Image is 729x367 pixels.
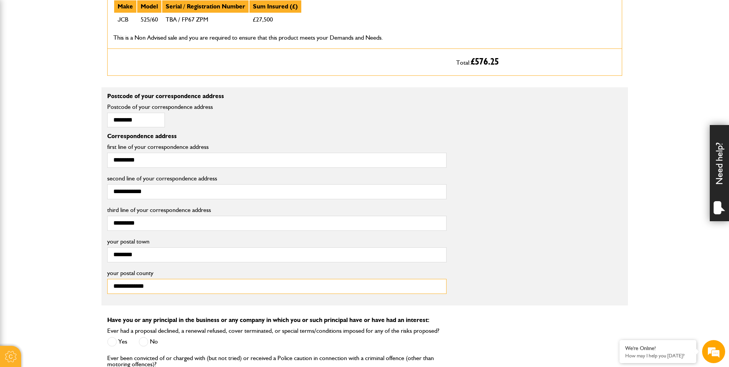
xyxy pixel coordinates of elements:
[162,13,249,26] td: TBA / FP67 ZPM
[105,237,139,247] em: Start Chat
[107,328,439,334] label: Ever had a proposal declined, a renewal refused, cover terminated, or special terms/conditions im...
[10,139,140,230] textarea: Type your message and hit 'Enter'
[107,104,224,110] label: Postcode of your correspondence address
[113,33,445,43] p: This is a Non Advised sale and you are required to ensure that this product meets your Demands an...
[107,239,447,245] label: your postal town
[456,55,616,69] p: Total:
[107,175,447,182] label: second line of your correspondence address
[249,13,302,26] td: £27,500
[13,43,32,53] img: d_20077148190_company_1631870298795_20077148190
[40,43,129,53] div: Chat with us now
[10,71,140,88] input: Enter your last name
[475,57,499,67] span: 576.25
[107,207,447,213] label: third line of your correspondence address
[107,93,447,99] p: Postcode of your correspondence address
[10,94,140,111] input: Enter your email address
[114,13,137,26] td: JCB
[625,353,691,359] p: How may I help you today?
[107,337,127,347] label: Yes
[10,117,140,133] input: Enter your phone number
[625,345,691,352] div: We're Online!
[107,144,447,150] label: first line of your correspondence address
[139,337,158,347] label: No
[710,125,729,221] div: Need help?
[471,57,499,67] span: £
[107,317,622,323] p: Have you or any principal in the business or any company in which you or such principal have or h...
[107,133,447,139] p: Correspondence address
[107,270,447,276] label: your postal county
[137,13,162,26] td: 525/60
[126,4,144,22] div: Minimize live chat window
